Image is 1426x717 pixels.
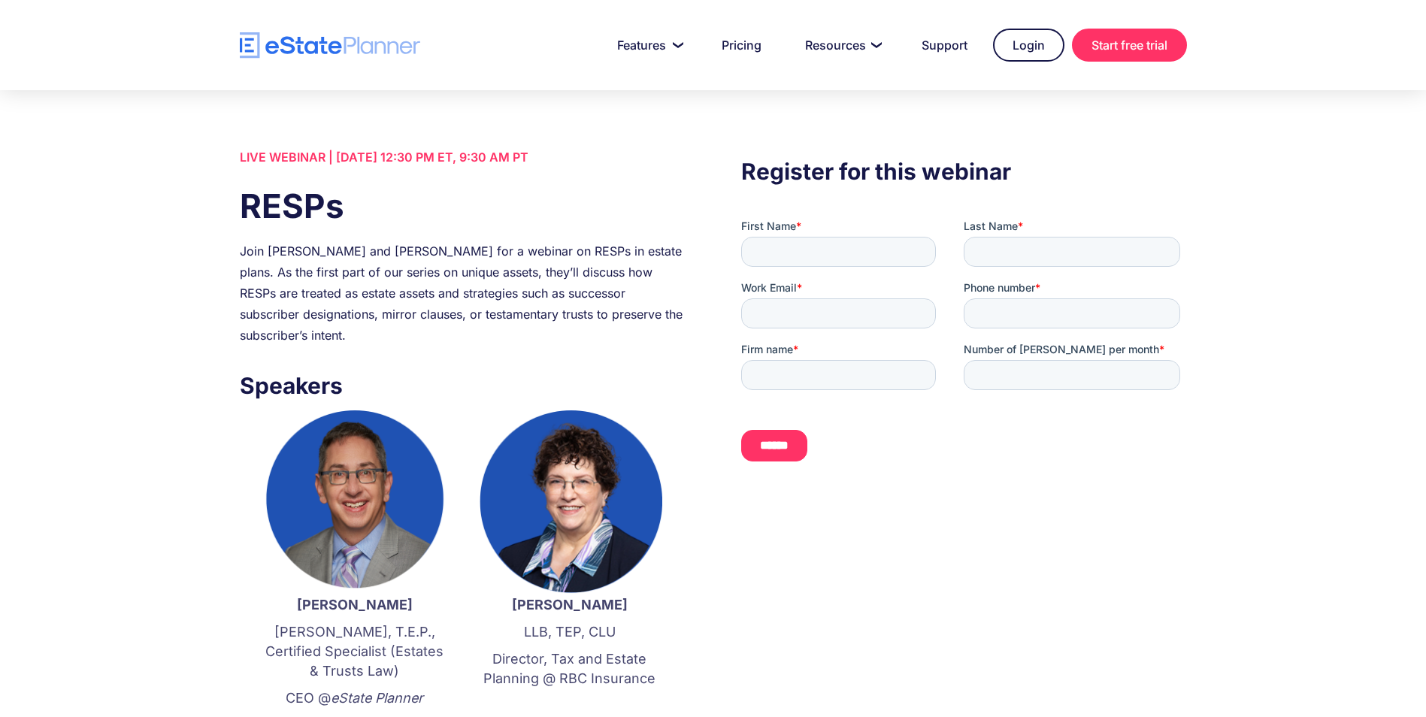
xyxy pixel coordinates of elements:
[741,219,1186,488] iframe: Form 0
[599,30,696,60] a: Features
[297,597,413,613] strong: [PERSON_NAME]
[262,622,447,681] p: [PERSON_NAME], T.E.P., Certified Specialist (Estates & Trusts Law)
[240,147,685,168] div: LIVE WEBINAR | [DATE] 12:30 PM ET, 9:30 AM PT
[477,696,662,715] p: ‍
[787,30,896,60] a: Resources
[262,688,447,708] p: CEO @
[704,30,780,60] a: Pricing
[477,649,662,688] p: Director, Tax and Estate Planning @ RBC Insurance
[993,29,1064,62] a: Login
[240,183,685,229] h1: RESPs
[240,241,685,346] div: Join [PERSON_NAME] and [PERSON_NAME] for a webinar on RESPs in estate plans. As the first part of...
[240,32,420,59] a: home
[477,622,662,642] p: LLB, TEP, CLU
[1072,29,1187,62] a: Start free trial
[240,368,685,403] h3: Speakers
[741,154,1186,189] h3: Register for this webinar
[331,690,423,706] em: eState Planner
[512,597,628,613] strong: [PERSON_NAME]
[904,30,985,60] a: Support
